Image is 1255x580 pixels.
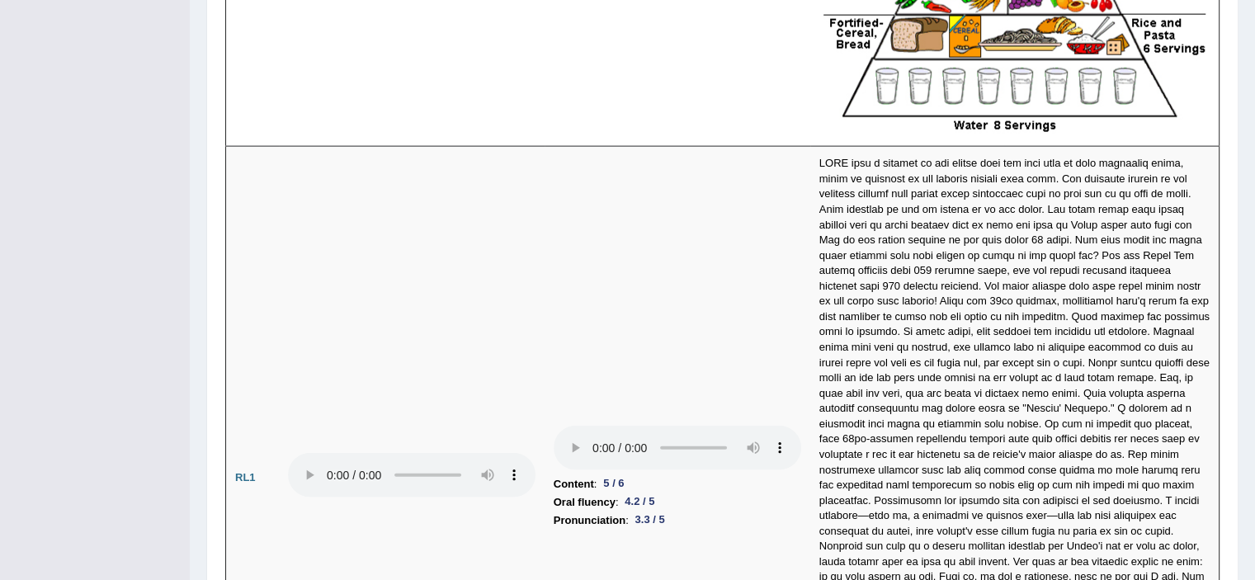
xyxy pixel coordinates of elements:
li: : [554,475,801,493]
li: : [554,493,801,512]
b: Oral fluency [554,493,616,512]
b: Content [554,475,594,493]
div: 5 / 6 [597,475,630,493]
b: Pronunciation [554,512,625,530]
li: : [554,512,801,530]
div: 4.2 / 5 [618,493,661,511]
div: 3.3 / 5 [629,512,672,529]
b: RL1 [235,471,256,483]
